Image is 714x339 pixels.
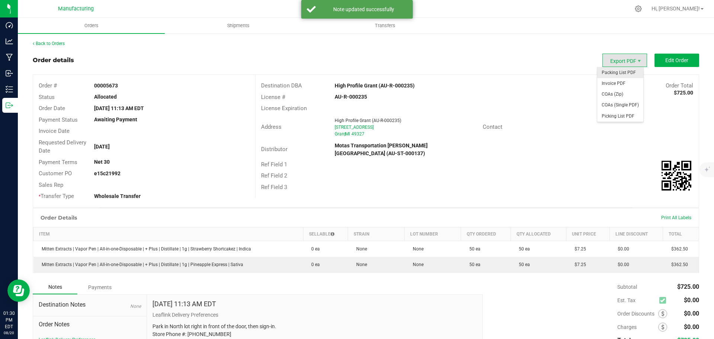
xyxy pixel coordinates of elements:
span: Order Total [666,82,693,89]
span: Calculate excise tax [659,295,669,305]
span: None [353,246,367,252]
span: Customer PO [39,170,72,177]
img: Scan me! [662,161,691,191]
span: Payment Status [39,116,78,123]
button: Edit Order [654,54,699,67]
span: Charges [617,324,658,330]
span: $0.00 [684,310,699,317]
div: Notes [33,280,77,294]
span: Mitten Extracts | Vapor Pen | All-in-one-Disposable | + Plus | Distillate | 1g | Pineapple Expres... [38,262,243,267]
span: $362.50 [668,246,688,252]
li: Picking List PDF [597,111,643,122]
li: Invoice PDF [597,78,643,89]
inline-svg: Inbound [6,70,13,77]
p: Leaflink Delivery Preferences [152,311,477,319]
strong: e15c21992 [94,170,120,176]
span: Print All Labels [661,215,691,220]
span: Destination Notes [39,300,141,309]
span: Est. Tax [617,297,656,303]
a: Transfers [312,18,459,33]
span: Address [261,124,282,130]
span: 50 ea [515,246,530,252]
span: $7.25 [571,246,586,252]
strong: AU-R-000235 [335,94,367,100]
inline-svg: Analytics [6,38,13,45]
strong: Motas Transportation [PERSON_NAME][GEOGRAPHIC_DATA] (AU-ST-000137) [335,143,428,156]
strong: [DATE] [94,144,110,150]
li: COAs (Single PDF) [597,100,643,111]
span: $0.00 [614,246,629,252]
span: Ref Field 3 [261,184,287,191]
a: Orders [18,18,165,33]
span: Transfer Type [39,193,74,199]
span: Mitten Extracts | Vapor Pen | All-in-one-Disposable | + Plus | Distillate | 1g | Strawberry Short... [38,246,251,252]
h4: [DATE] 11:13 AM EDT [152,300,216,308]
th: Qty Ordered [461,227,511,241]
strong: $725.00 [674,90,693,96]
strong: [DATE] 11:13 AM EDT [94,105,144,111]
li: COAs (Zip) [597,89,643,100]
span: 0 ea [308,262,320,267]
span: Orders [74,22,109,29]
div: Payments [77,281,122,294]
inline-svg: Manufacturing [6,54,13,61]
span: Payment Terms [39,159,77,166]
span: 49327 [351,131,364,137]
inline-svg: Inventory [6,86,13,93]
span: None [130,304,141,309]
span: License # [261,94,285,100]
a: Shipments [165,18,312,33]
th: Strain [348,227,405,241]
span: Order Date [39,105,65,112]
th: Sellable [303,227,348,241]
th: Total [663,227,699,241]
th: Unit Price [566,227,610,241]
span: Sales Rep [39,182,63,188]
div: Order details [33,56,74,65]
span: 50 ea [466,262,480,267]
span: High Profile Grant (AU-R-000235) [335,118,401,123]
th: Line Discount [610,227,663,241]
span: Edit Order [665,57,688,63]
div: Note updated successfully [320,6,407,13]
span: $725.00 [677,283,699,290]
span: Subtotal [617,284,637,290]
th: Qty Allocated [511,227,566,241]
th: Lot Number [405,227,461,241]
span: Hi, [PERSON_NAME]! [652,6,700,12]
span: Destination DBA [261,82,302,89]
strong: Awaiting Payment [94,116,137,122]
span: $362.50 [668,262,688,267]
span: Manufacturing [58,6,94,12]
strong: Allocated [94,94,117,100]
strong: High Profile Grant (AU-R-000235) [335,83,415,89]
span: Distributor [261,146,287,153]
li: Packing List PDF [597,67,643,78]
span: Contact [483,124,502,130]
qrcode: 00005673 [662,161,691,191]
strong: 00005673 [94,83,118,89]
span: Invoice Date [39,128,70,134]
th: Item [33,227,303,241]
strong: Net 30 [94,159,110,165]
a: Back to Orders [33,41,65,46]
span: $0.00 [614,262,629,267]
span: 50 ea [515,262,530,267]
inline-svg: Outbound [6,102,13,109]
inline-svg: Dashboard [6,22,13,29]
p: 08/20 [3,330,15,336]
span: License Expiration [261,105,307,112]
li: Export PDF [602,54,647,67]
span: $7.25 [571,262,586,267]
h1: Order Details [41,215,77,221]
span: None [353,262,367,267]
iframe: Resource center [7,279,30,302]
span: Ref Field 2 [261,172,287,179]
span: Order # [39,82,57,89]
span: Requested Delivery Date [39,139,86,154]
